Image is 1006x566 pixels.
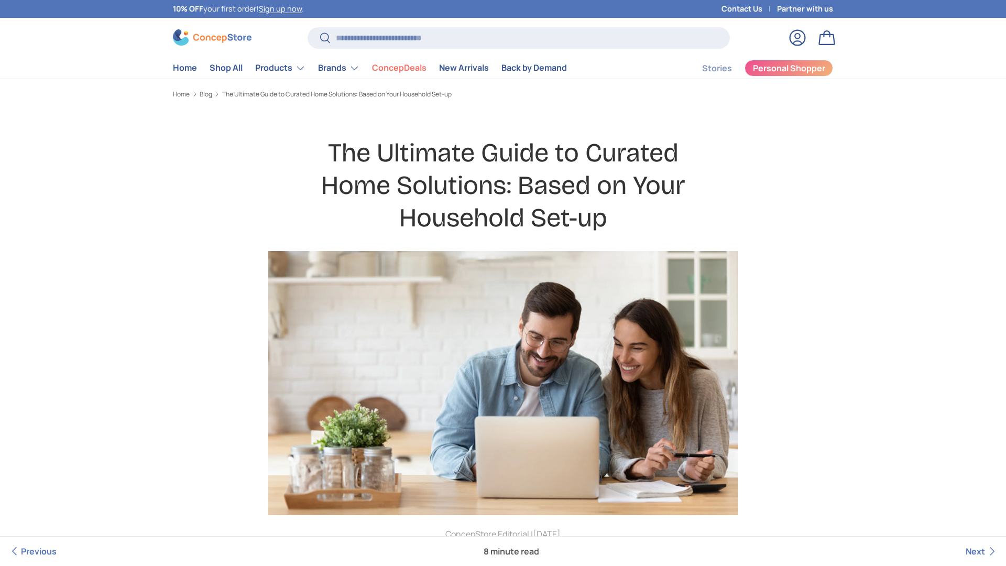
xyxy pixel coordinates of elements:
a: Brands [318,58,359,79]
a: Blog [200,91,212,97]
p: your first order! . [173,3,304,15]
a: Stories [702,58,732,79]
a: Sign up now [259,4,302,14]
a: Contact Us [721,3,777,15]
nav: Secondary [677,58,833,79]
a: Partner with us [777,3,833,15]
h1: The Ultimate Guide to Curated Home Solutions: Based on Your Household Set-up [302,137,704,235]
summary: Brands [312,58,366,79]
a: New Arrivals [439,58,489,78]
img: couple-planning-something-concepstore-eguide [268,251,738,515]
span: Personal Shopper [753,64,825,72]
a: Products [255,58,305,79]
nav: Primary [173,58,567,79]
p: ConcepStore Editorial | [302,528,704,540]
span: Previous [21,546,57,557]
a: Home [173,91,190,97]
a: Home [173,58,197,78]
span: 8 minute read [475,537,548,566]
a: Shop All [210,58,243,78]
span: Next [966,546,985,557]
a: Next [966,537,998,566]
a: Back by Demand [501,58,567,78]
a: ConcepDeals [372,58,427,78]
nav: Breadcrumbs [173,90,833,99]
strong: 10% OFF [173,4,203,14]
img: ConcepStore [173,29,251,46]
a: Personal Shopper [745,60,833,77]
a: The Ultimate Guide to Curated Home Solutions: Based on Your Household Set-up [222,91,452,97]
time: [DATE] [533,528,561,540]
a: Previous [8,537,57,566]
summary: Products [249,58,312,79]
